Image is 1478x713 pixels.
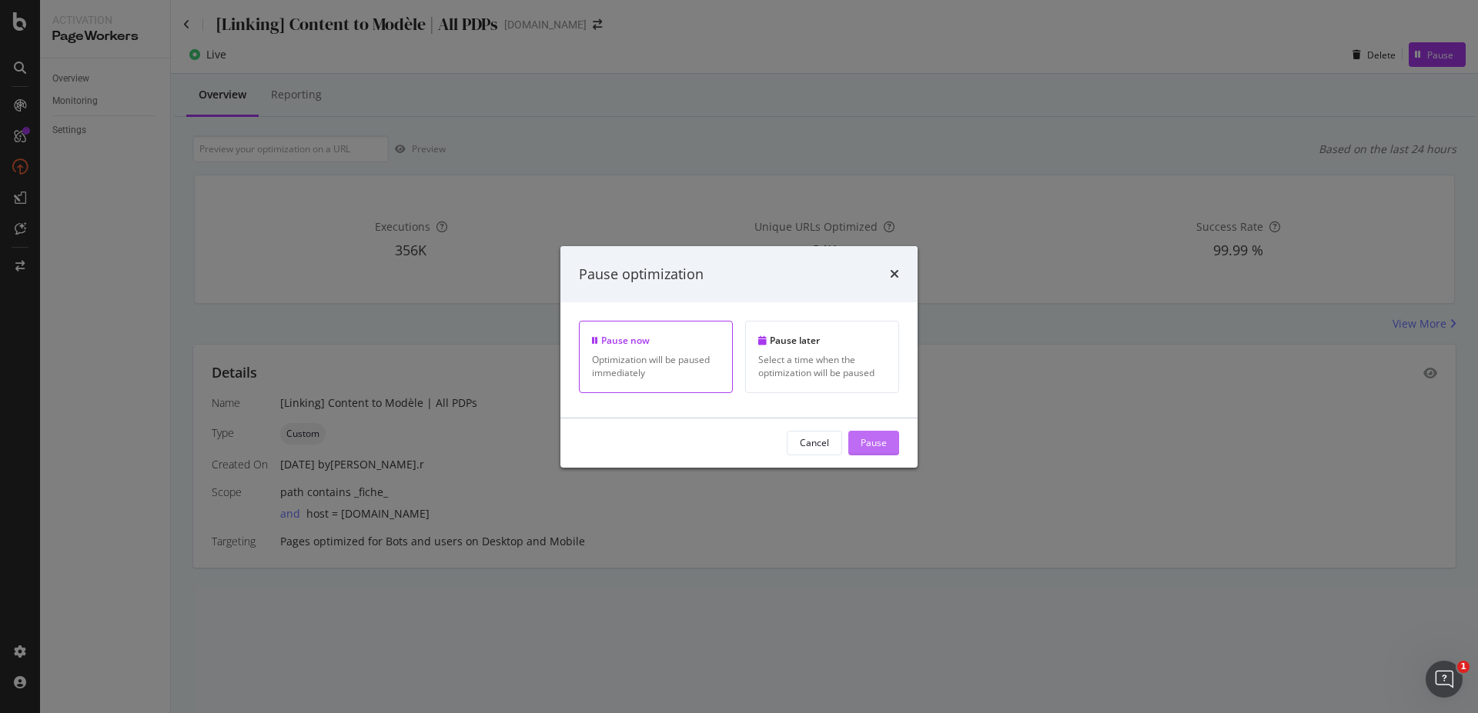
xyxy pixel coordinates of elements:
[758,353,886,379] div: Select a time when the optimization will be paused
[890,264,899,284] div: times
[1457,661,1470,673] span: 1
[800,436,829,449] div: Cancel
[592,353,720,379] div: Optimization will be paused immediately
[592,334,720,347] div: Pause now
[787,431,842,455] button: Cancel
[861,436,887,449] div: Pause
[560,245,918,467] div: modal
[579,264,704,284] div: Pause optimization
[758,334,886,347] div: Pause later
[848,431,899,455] button: Pause
[1426,661,1463,698] iframe: Intercom live chat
